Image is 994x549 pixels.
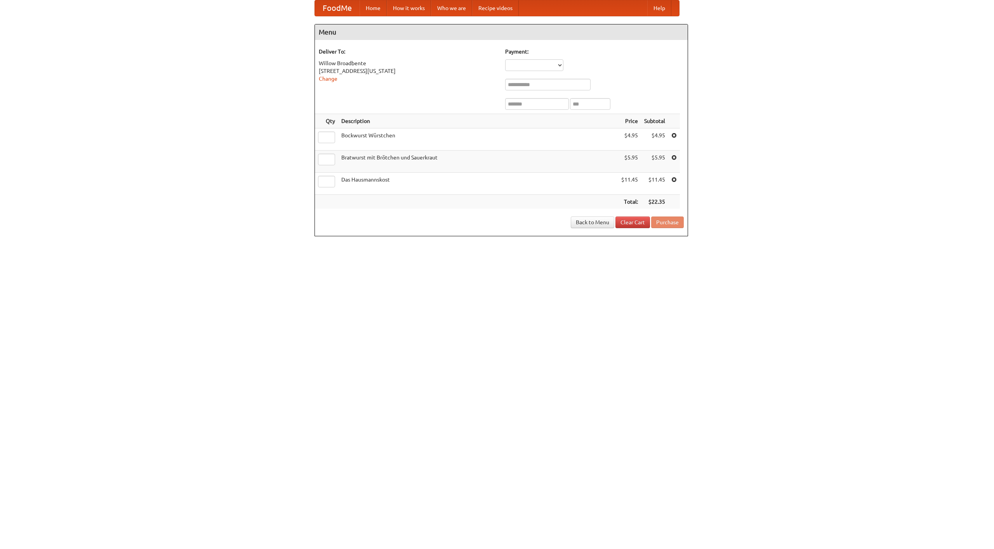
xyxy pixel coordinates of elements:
[651,216,684,228] button: Purchase
[641,173,668,195] td: $11.45
[431,0,472,16] a: Who we are
[618,151,641,173] td: $5.95
[615,216,650,228] a: Clear Cart
[319,48,497,55] h5: Deliver To:
[319,76,337,82] a: Change
[641,128,668,151] td: $4.95
[338,128,618,151] td: Bockwurst Würstchen
[319,67,497,75] div: [STREET_ADDRESS][US_STATE]
[618,173,641,195] td: $11.45
[571,216,614,228] a: Back to Menu
[387,0,431,16] a: How it works
[315,114,338,128] th: Qty
[360,0,387,16] a: Home
[338,173,618,195] td: Das Hausmannskost
[618,114,641,128] th: Price
[315,24,688,40] h4: Menu
[641,114,668,128] th: Subtotal
[319,59,497,67] div: Willow Broadbente
[315,0,360,16] a: FoodMe
[472,0,519,16] a: Recipe videos
[338,114,618,128] th: Description
[641,151,668,173] td: $5.95
[641,195,668,209] th: $22.35
[618,195,641,209] th: Total:
[647,0,671,16] a: Help
[505,48,684,55] h5: Payment:
[618,128,641,151] td: $4.95
[338,151,618,173] td: Bratwurst mit Brötchen und Sauerkraut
